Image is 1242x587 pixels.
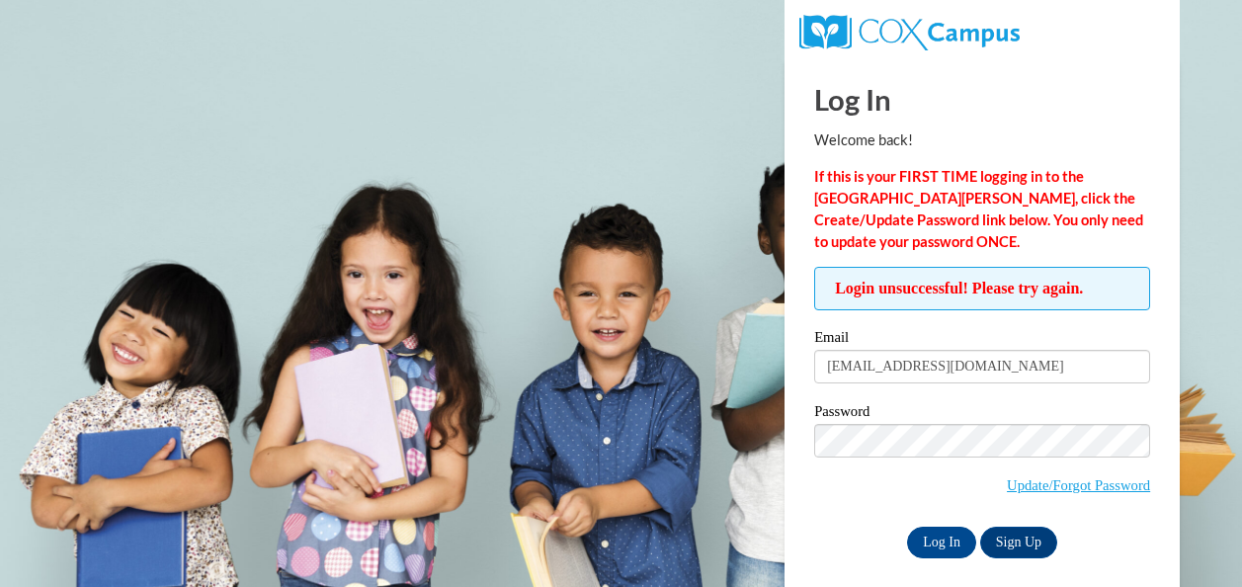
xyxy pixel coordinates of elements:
h1: Log In [814,79,1150,120]
a: COX Campus [799,23,1020,40]
label: Email [814,330,1150,350]
a: Sign Up [980,527,1057,558]
a: Update/Forgot Password [1007,477,1150,493]
span: Login unsuccessful! Please try again. [814,267,1150,310]
img: COX Campus [799,15,1020,50]
p: Welcome back! [814,129,1150,151]
strong: If this is your FIRST TIME logging in to the [GEOGRAPHIC_DATA][PERSON_NAME], click the Create/Upd... [814,168,1143,250]
label: Password [814,404,1150,424]
input: Log In [907,527,976,558]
